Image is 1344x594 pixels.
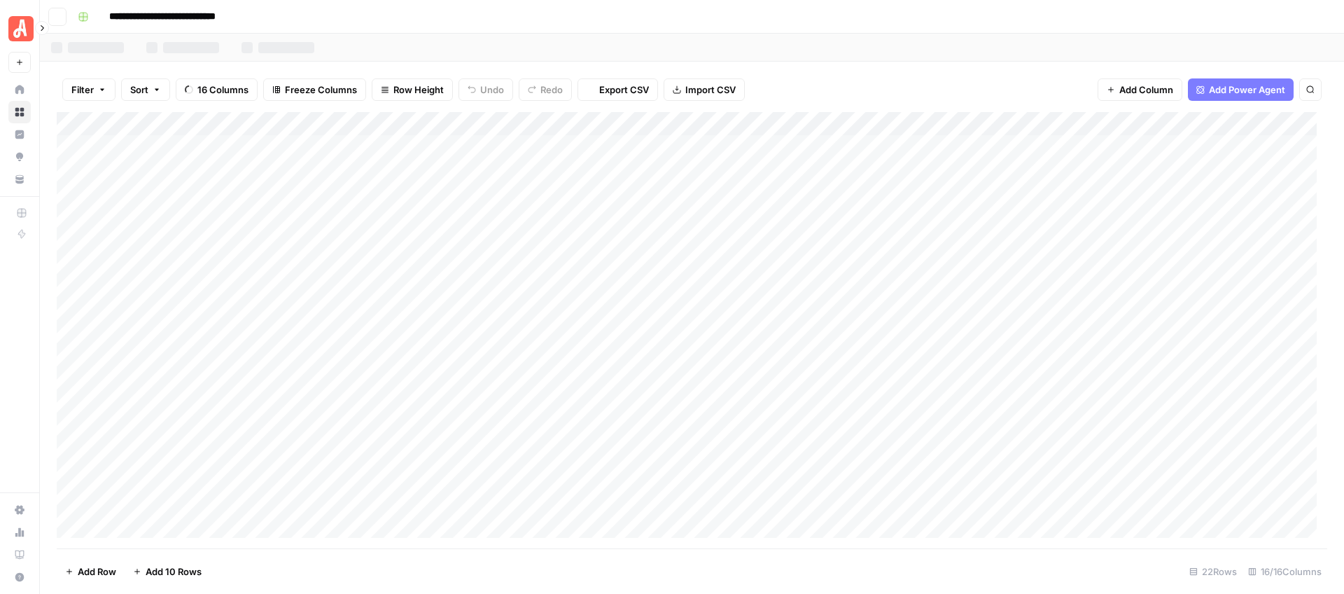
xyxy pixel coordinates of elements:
[8,11,31,46] button: Workspace: Angi
[78,565,116,579] span: Add Row
[685,83,736,97] span: Import CSV
[176,78,258,101] button: 16 Columns
[1188,78,1294,101] button: Add Power Agent
[8,521,31,544] a: Usage
[8,16,34,41] img: Angi Logo
[130,83,148,97] span: Sort
[8,123,31,146] a: Insights
[8,566,31,588] button: Help + Support
[8,78,31,101] a: Home
[71,83,94,97] span: Filter
[121,78,170,101] button: Sort
[393,83,444,97] span: Row Height
[664,78,745,101] button: Import CSV
[8,544,31,566] a: Learning Hub
[197,83,248,97] span: 16 Columns
[540,83,563,97] span: Redo
[519,78,572,101] button: Redo
[480,83,504,97] span: Undo
[285,83,357,97] span: Freeze Columns
[8,101,31,123] a: Browse
[263,78,366,101] button: Freeze Columns
[1209,83,1285,97] span: Add Power Agent
[8,499,31,521] a: Settings
[1242,560,1327,583] div: 16/16 Columns
[1098,78,1182,101] button: Add Column
[146,565,202,579] span: Add 10 Rows
[577,78,658,101] button: Export CSV
[599,83,649,97] span: Export CSV
[57,560,125,583] button: Add Row
[1119,83,1173,97] span: Add Column
[1184,560,1242,583] div: 22 Rows
[8,168,31,191] a: Your Data
[125,560,210,583] button: Add 10 Rows
[372,78,453,101] button: Row Height
[458,78,513,101] button: Undo
[8,146,31,168] a: Opportunities
[62,78,115,101] button: Filter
